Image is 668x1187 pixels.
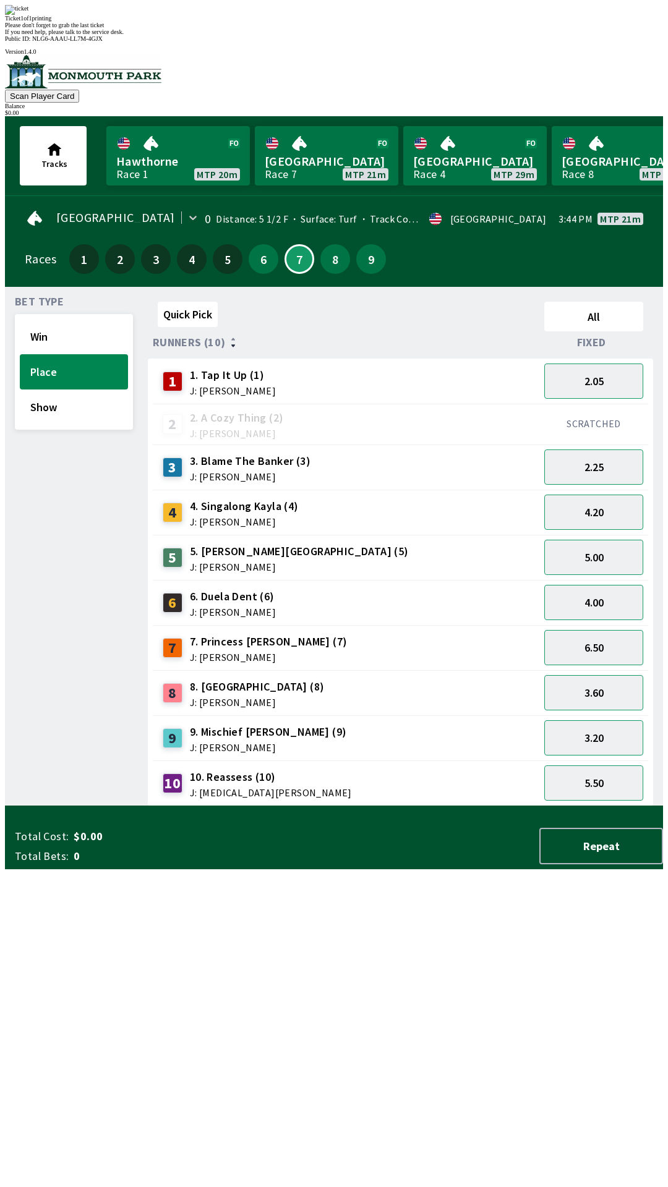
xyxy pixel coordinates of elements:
span: 9. Mischief [PERSON_NAME] (9) [190,724,347,740]
div: 5 [163,548,182,568]
div: Ticket 1 of 1 printing [5,15,663,22]
span: [GEOGRAPHIC_DATA] [56,213,175,223]
span: Quick Pick [163,307,212,321]
div: Runners (10) [153,336,539,349]
span: 4.20 [584,505,604,519]
span: Total Cost: [15,829,69,844]
div: Balance [5,103,663,109]
button: 3 [141,244,171,274]
span: 8 [323,255,347,263]
div: Race 7 [265,169,297,179]
div: Version 1.4.0 [5,48,663,55]
span: Track Condition: Firm [358,213,466,225]
span: Place [30,365,118,379]
span: J: [PERSON_NAME] [190,742,347,752]
div: [GEOGRAPHIC_DATA] [450,214,547,224]
span: 2.25 [584,460,604,474]
span: 4 [180,255,203,263]
span: All [550,310,638,324]
span: Win [30,330,118,344]
div: 2 [163,414,182,434]
span: 2. A Cozy Thing (2) [190,410,284,426]
button: 1 [69,244,99,274]
span: 9 [359,255,383,263]
a: [GEOGRAPHIC_DATA]Race 7MTP 21m [255,126,398,185]
button: Quick Pick [158,302,218,327]
div: 9 [163,728,182,748]
span: J: [PERSON_NAME] [190,472,310,482]
span: 4.00 [584,595,604,610]
span: J: [PERSON_NAME] [190,652,348,662]
span: 7 [289,256,310,262]
span: Show [30,400,118,414]
span: Distance: 5 1/2 F [216,213,288,225]
div: Fixed [539,336,648,349]
span: 2 [108,255,132,263]
span: J: [PERSON_NAME] [190,697,325,707]
span: Surface: Turf [288,213,358,225]
div: 10 [163,773,182,793]
span: 6 [252,255,275,263]
button: 8 [320,244,350,274]
span: 3 [144,255,168,263]
span: J: [PERSON_NAME] [190,607,276,617]
button: 2 [105,244,135,274]
span: Fixed [577,338,606,347]
button: 5.50 [544,765,643,801]
div: Please don't forget to grab the last ticket [5,22,663,28]
span: J: [PERSON_NAME] [190,428,284,438]
div: Race 8 [562,169,594,179]
span: 3.60 [584,686,604,700]
span: 5.00 [584,550,604,564]
span: Total Bets: [15,849,69,864]
div: Public ID: [5,35,663,42]
button: 2.25 [544,449,643,485]
span: J: [PERSON_NAME] [190,517,299,527]
span: 0 [74,849,268,864]
div: 8 [163,683,182,703]
button: Repeat [539,828,663,864]
span: MTP 21m [345,169,386,179]
div: 1 [163,372,182,391]
a: HawthorneRace 1MTP 20m [106,126,250,185]
div: 4 [163,503,182,522]
button: 7 [285,244,314,274]
button: Place [20,354,128,389]
div: SCRATCHED [544,417,643,430]
img: venue logo [5,55,161,88]
span: MTP 29m [494,169,534,179]
div: 7 [163,638,182,658]
span: If you need help, please talk to the service desk. [5,28,124,35]
span: Runners (10) [153,338,226,347]
span: [GEOGRAPHIC_DATA] [413,153,537,169]
div: 0 [205,214,211,224]
span: MTP 21m [600,214,641,224]
div: $ 0.00 [5,109,663,116]
span: 5.50 [584,776,604,790]
span: J: [PERSON_NAME] [190,386,276,396]
span: 3.20 [584,731,604,745]
button: 2.05 [544,364,643,399]
img: ticket [5,5,28,15]
span: NLG6-AAAU-LL7M-4GJX [32,35,103,42]
button: Tracks [20,126,87,185]
button: 4.00 [544,585,643,620]
a: [GEOGRAPHIC_DATA]Race 4MTP 29m [403,126,547,185]
span: 1. Tap It Up (1) [190,367,276,383]
span: 1 [72,255,96,263]
button: All [544,302,643,331]
span: 8. [GEOGRAPHIC_DATA] (8) [190,679,325,695]
span: 4. Singalong Kayla (4) [190,498,299,514]
span: [GEOGRAPHIC_DATA] [265,153,388,169]
button: 9 [356,244,386,274]
span: 5 [216,255,239,263]
button: Scan Player Card [5,90,79,103]
button: 3.20 [544,720,643,755]
span: 5. [PERSON_NAME][GEOGRAPHIC_DATA] (5) [190,543,409,559]
span: 3. Blame The Banker (3) [190,453,310,469]
span: J: [PERSON_NAME] [190,562,409,572]
span: Repeat [550,839,652,853]
span: $0.00 [74,829,268,844]
button: Win [20,319,128,354]
div: 6 [163,593,182,613]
